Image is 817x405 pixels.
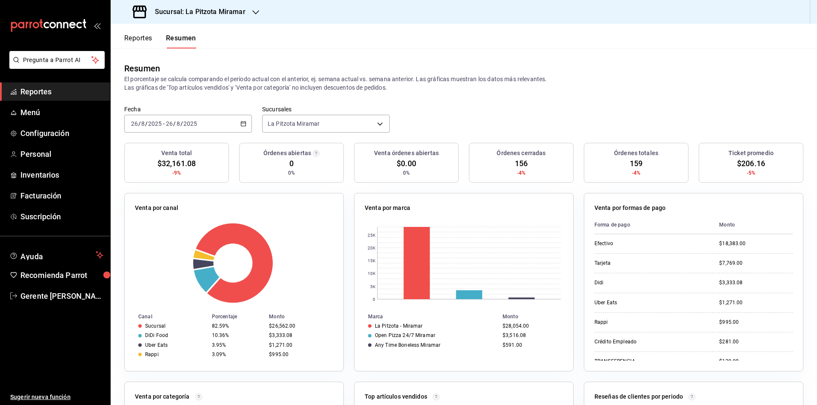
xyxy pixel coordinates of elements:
[370,284,376,289] text: 5K
[594,358,680,365] div: TRANSFERENCIA
[262,106,390,112] label: Sucursales
[515,158,528,169] span: 156
[719,358,793,365] div: $129.00
[20,148,103,160] span: Personal
[719,240,793,247] div: $18,383.00
[368,246,376,250] text: 20K
[20,107,103,118] span: Menú
[594,338,680,346] div: Crédito Empleado
[269,332,330,338] div: $3,333.08
[630,158,643,169] span: 159
[288,169,295,177] span: 0%
[263,149,311,158] h3: Órdenes abiertas
[172,169,181,177] span: -9%
[163,120,165,127] span: -
[368,233,376,238] text: 25K
[124,75,803,92] p: El porcentaje se calcula comparando el período actual con el anterior, ej. semana actual vs. sema...
[212,323,262,329] div: 82.59%
[594,260,680,267] div: Tarjeta
[289,158,294,169] span: 0
[594,240,680,247] div: Efectivo
[737,158,765,169] span: $206.16
[719,299,793,306] div: $1,271.00
[10,393,103,402] span: Sugerir nueva función
[497,149,546,158] h3: Órdenes cerradas
[180,120,183,127] span: /
[145,120,148,127] span: /
[176,120,180,127] input: --
[145,332,168,338] div: DiDi Food
[728,149,774,158] h3: Ticket promedio
[266,312,343,321] th: Monto
[365,204,410,212] p: Venta por marca
[212,342,262,348] div: 3.95%
[503,332,560,338] div: $3,516.08
[9,51,105,69] button: Pregunta a Parrot AI
[124,34,152,48] button: Reportes
[375,323,423,329] div: La Pitzota - Miramar
[268,119,320,128] span: La Pitzota Miramar
[183,120,197,127] input: ----
[614,149,658,158] h3: Órdenes totales
[712,216,793,234] th: Monto
[20,211,103,222] span: Suscripción
[374,149,439,158] h3: Venta órdenes abiertas
[20,169,103,181] span: Inventarios
[632,169,640,177] span: -4%
[124,106,252,112] label: Fecha
[148,7,246,17] h3: Sucursal: La Pitzota Miramar
[368,258,376,263] text: 15K
[365,392,427,401] p: Top artículos vendidos
[166,120,173,127] input: --
[403,169,410,177] span: 0%
[354,312,499,321] th: Marca
[719,319,793,326] div: $995.00
[20,290,103,302] span: Gerente [PERSON_NAME]
[594,299,680,306] div: Uber Eats
[719,260,793,267] div: $7,769.00
[6,62,105,71] a: Pregunta a Parrot AI
[212,351,262,357] div: 3.09%
[145,342,168,348] div: Uber Eats
[173,120,176,127] span: /
[20,86,103,97] span: Reportes
[20,190,103,201] span: Facturación
[499,312,573,321] th: Monto
[594,216,712,234] th: Forma de pago
[594,204,666,212] p: Venta por formas de pago
[20,127,103,139] span: Configuración
[269,351,330,357] div: $995.00
[124,34,196,48] div: navigation tabs
[747,169,755,177] span: -5%
[594,279,680,286] div: Didi
[135,204,178,212] p: Venta por canal
[141,120,145,127] input: --
[20,269,103,281] span: Recomienda Parrot
[145,323,166,329] div: Sucursal
[131,120,138,127] input: --
[269,342,330,348] div: $1,271.00
[594,392,683,401] p: Reseñas de clientes por periodo
[135,392,190,401] p: Venta por categoría
[368,271,376,276] text: 10K
[94,22,100,29] button: open_drawer_menu
[517,169,526,177] span: -4%
[138,120,141,127] span: /
[124,62,160,75] div: Resumen
[719,279,793,286] div: $3,333.08
[145,351,159,357] div: Rappi
[148,120,162,127] input: ----
[23,56,91,65] span: Pregunta a Parrot AI
[375,332,435,338] div: Open Pizza 24/7 Miramar
[375,342,440,348] div: Any Time Boneless Miramar
[166,34,196,48] button: Resumen
[157,158,196,169] span: $32,161.08
[503,342,560,348] div: $591.00
[373,297,375,302] text: 0
[719,338,793,346] div: $281.00
[161,149,192,158] h3: Venta total
[125,312,209,321] th: Canal
[20,250,92,260] span: Ayuda
[503,323,560,329] div: $28,054.00
[397,158,416,169] span: $0.00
